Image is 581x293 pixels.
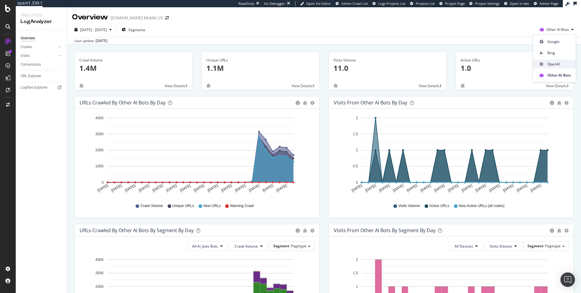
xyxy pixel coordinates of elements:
span: All Ai_bots Bots [192,244,218,249]
div: URLs Crawled by Other AI Bots By Segment By Day [80,227,194,233]
div: bug [206,84,211,88]
div: [DOMAIN_NAME] Mobile/JS [110,15,163,21]
text: 0.5 [353,164,358,169]
div: circle-info [296,101,300,105]
text: [DATE] [351,183,363,193]
text: [DATE] [276,183,288,193]
text: [DATE] [234,183,246,193]
text: [DATE] [461,183,473,193]
text: [DATE] [530,183,542,193]
text: [DATE] [488,183,501,193]
p: 1.4M [79,63,188,73]
span: New Active URLs (all codes) [459,203,504,209]
div: bug [557,229,561,233]
div: circle-info [296,229,300,233]
div: circle-info [550,101,554,105]
text: 1.5 [353,132,358,136]
span: Project Settings [475,1,500,6]
span: Admin Page [540,1,558,6]
div: gear [564,229,569,233]
text: [DATE] [97,183,109,193]
span: View Details [419,83,439,88]
button: All Devices [449,241,483,251]
a: Admin Page [534,1,558,6]
div: Last update [74,38,107,44]
text: [DATE] [392,183,404,193]
a: Visits [21,53,57,59]
span: Crawl Volume [235,244,258,249]
svg: A chart. [334,114,566,198]
a: Logfiles Explorer [21,84,63,91]
span: View Details [546,83,566,88]
span: Visits Volume [490,244,512,249]
a: Overview [21,35,63,41]
div: [DATE] [96,38,107,44]
div: Logfiles Explorer [21,84,48,91]
text: 1 [356,148,358,152]
div: bug [461,84,465,88]
text: 300K [95,132,104,136]
text: 0 [356,180,358,185]
text: [DATE] [248,183,260,193]
text: 400K [95,258,104,262]
div: URL Explorer [21,73,41,79]
span: Projects List [416,1,435,6]
a: Project Settings [469,1,500,6]
div: gear [310,229,314,233]
a: Admin Crawl List [336,1,368,6]
text: [DATE] [166,183,178,193]
div: gear [310,101,314,105]
div: Overview [21,35,35,41]
text: 2 [356,116,358,120]
text: [DATE] [262,183,274,193]
span: All Devices [455,244,473,249]
div: LogAnalyzer [21,18,62,25]
span: OpenAI [547,61,571,67]
text: 200K [95,148,104,152]
text: [DATE] [447,183,459,193]
text: [DATE] [221,183,233,193]
a: Open Viz Editor [300,1,331,6]
button: Segments [119,25,148,35]
div: bug [303,229,307,233]
text: [DATE] [110,183,123,193]
text: [DATE] [378,183,390,193]
button: Visits Volume [484,241,522,251]
text: [DATE] [433,183,445,193]
a: Logs Projects List [373,1,405,6]
div: Visits Volume [333,58,442,63]
div: ReadOnly: [238,1,255,6]
span: Active URLs [429,203,449,209]
a: Crawls [21,44,57,50]
div: bug [557,101,561,105]
text: [DATE] [516,183,528,193]
text: [DATE] [138,183,150,193]
a: Open in dev [504,1,529,6]
span: Open in dev [510,1,529,6]
text: [DATE] [152,183,164,193]
a: Project Page [439,1,465,6]
a: Projects List [410,1,435,6]
div: gear [564,101,569,105]
button: Other AI Bots [537,25,576,35]
text: 100K [95,164,104,169]
div: Viz Debugger: [264,1,286,6]
text: [DATE] [193,183,205,193]
span: Segment [527,243,543,249]
div: Visits from Other AI Bots By Segment By Day [334,227,435,233]
text: 1 [356,285,358,289]
span: Logs Projects List [378,1,405,6]
p: 1.1M [206,63,315,73]
svg: A chart. [80,114,312,198]
text: [DATE] [475,183,487,193]
text: [DATE] [365,183,377,193]
span: [DATE] - [DATE] [80,27,107,32]
span: Unique URLs [172,203,194,209]
div: Active URLs [461,58,569,63]
text: 200K [95,285,104,289]
span: Pagetype [291,243,307,249]
span: Visits Volume [398,203,420,209]
text: 300K [95,271,104,275]
div: bug [333,84,338,88]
